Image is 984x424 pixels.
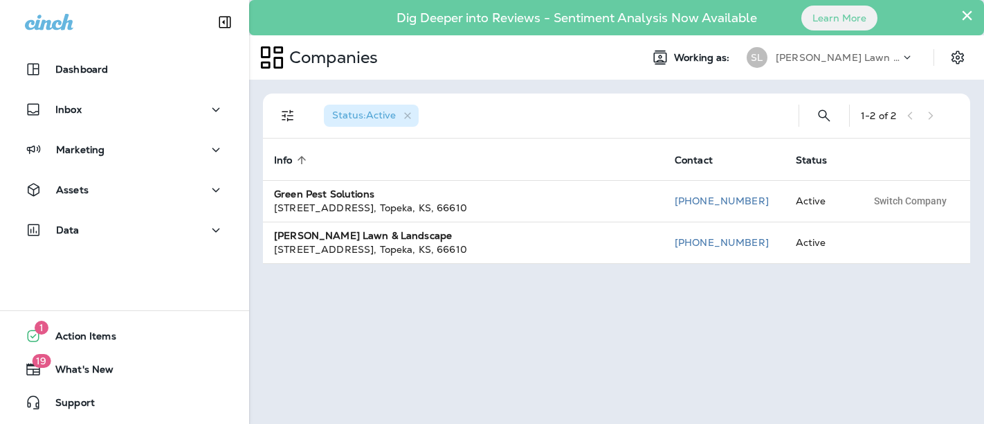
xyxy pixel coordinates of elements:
button: Marketing [14,136,235,164]
p: Companies [284,47,378,68]
div: [STREET_ADDRESS] , Topeka , KS , 66610 [274,242,653,256]
button: 1Action Items [14,322,235,350]
div: SL [747,47,767,68]
p: Inbox [55,104,82,115]
button: Learn More [801,6,877,30]
p: Data [56,224,80,236]
p: [PERSON_NAME] Lawn & Landscape [776,52,900,63]
p: Dig Deeper into Reviews - Sentiment Analysis Now Available [356,16,797,20]
button: 19What's New [14,355,235,383]
button: Filters [274,102,302,130]
p: Dashboard [55,64,108,75]
button: Data [14,216,235,244]
div: [STREET_ADDRESS] , Topeka , KS , 66610 [274,201,653,215]
p: Marketing [56,144,104,155]
span: Info [274,154,293,166]
span: Status [796,154,828,166]
td: Active [785,180,856,222]
button: Close [960,4,974,26]
button: Switch Company [866,191,954,211]
strong: [PERSON_NAME] Lawn & Landscape [274,229,452,242]
span: Status [796,154,846,166]
span: Action Items [42,330,116,347]
span: Contact [675,154,731,166]
button: Settings [945,45,970,70]
a: [PHONE_NUMBER] [675,236,769,249]
div: Status:Active [324,105,419,127]
div: 1 - 2 of 2 [861,110,896,121]
span: What's New [42,364,113,380]
button: Inbox [14,96,235,123]
button: Search Companies [810,102,838,130]
button: Support [14,389,235,416]
strong: Green Pest Solutions [274,188,374,200]
td: Active [785,222,856,263]
button: Assets [14,176,235,204]
span: Info [274,154,311,166]
span: Support [42,397,95,414]
button: Dashboard [14,55,235,83]
span: Working as: [674,52,733,64]
span: 1 [35,321,48,335]
span: Contact [675,154,713,166]
a: [PHONE_NUMBER] [675,195,769,207]
span: Switch Company [874,196,947,206]
span: 19 [32,354,51,368]
button: Collapse Sidebar [206,8,244,36]
p: Assets [56,184,89,195]
span: Status : Active [332,109,396,121]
